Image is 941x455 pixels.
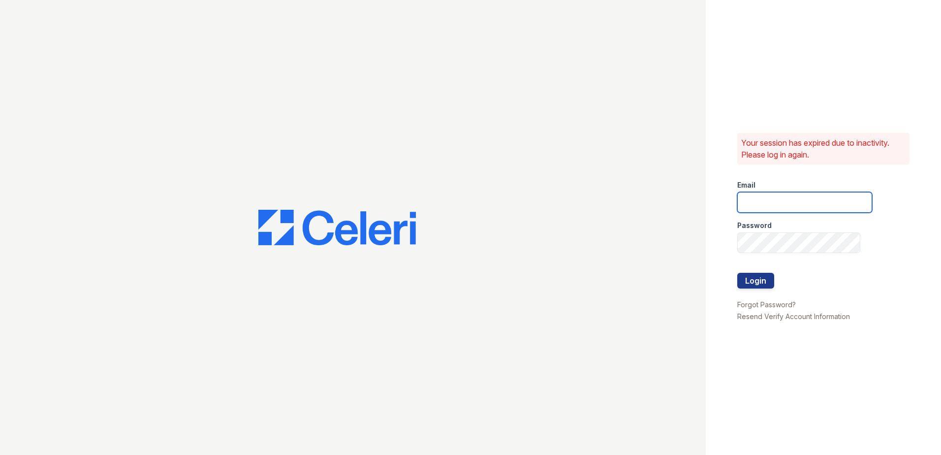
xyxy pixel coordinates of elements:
p: Your session has expired due to inactivity. Please log in again. [741,137,906,161]
button: Login [737,273,774,289]
label: Password [737,221,772,230]
a: Resend Verify Account Information [737,312,850,321]
label: Email [737,180,755,190]
img: CE_Logo_Blue-a8612792a0a2168367f1c8372b55b34899dd931a85d93a1a3d3e32e68fde9ad4.png [258,210,416,245]
a: Forgot Password? [737,300,796,309]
